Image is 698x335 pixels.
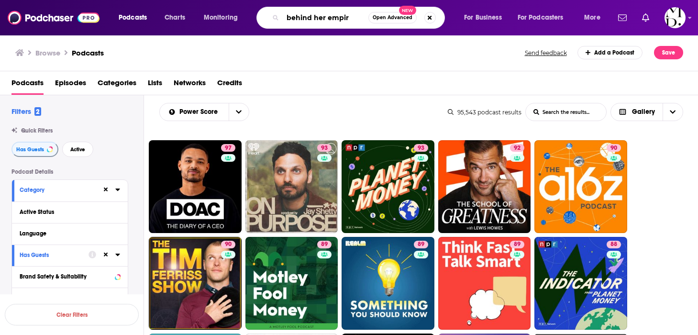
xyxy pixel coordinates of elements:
[514,240,521,249] span: 89
[20,206,120,218] button: Active Status
[11,142,58,157] button: Has Guests
[34,107,41,116] span: 2
[342,237,434,330] a: 89
[35,48,60,57] h3: Browse
[438,140,531,233] a: 92
[610,144,617,153] span: 90
[160,109,229,115] button: open menu
[510,144,524,152] a: 92
[414,144,428,152] a: 93
[464,11,502,24] span: For Business
[373,15,412,20] span: Open Advanced
[11,75,44,95] a: Podcasts
[159,103,249,121] h2: Choose List sort
[149,140,242,233] a: 97
[20,230,114,237] div: Language
[21,127,53,134] span: Quick Filters
[11,168,128,175] p: Podcast Details
[55,75,86,95] a: Episodes
[20,249,89,261] button: Has Guests
[665,7,686,28] img: User Profile
[245,140,338,233] a: 93
[342,140,434,233] a: 93
[510,241,524,248] a: 89
[577,46,643,59] a: Add a Podcast
[665,7,686,28] span: Logged in as melissa26784
[399,6,416,15] span: New
[148,75,162,95] a: Lists
[522,49,570,57] button: Send feedback
[610,103,684,121] button: Choose View
[217,75,242,95] a: Credits
[204,11,238,24] span: Monitoring
[20,270,120,282] button: Brand Safety & Suitability
[225,144,232,153] span: 97
[448,109,521,116] div: 95,543 podcast results
[638,10,653,26] a: Show notifications dropdown
[607,241,621,248] a: 88
[70,147,85,152] span: Active
[16,147,44,152] span: Has Guests
[614,10,631,26] a: Show notifications dropdown
[72,48,104,57] a: Podcasts
[5,304,139,325] button: Clear Filters
[197,10,250,25] button: open menu
[20,209,114,215] div: Active Status
[119,11,147,24] span: Podcasts
[20,273,112,280] div: Brand Safety & Suitability
[607,144,621,152] a: 90
[321,144,328,153] span: 93
[283,10,368,25] input: Search podcasts, credits, & more...
[514,144,521,153] span: 92
[317,144,332,152] a: 93
[229,103,249,121] button: open menu
[174,75,206,95] a: Networks
[20,227,120,239] button: Language
[245,237,338,330] a: 89
[149,237,242,330] a: 90
[418,240,424,249] span: 89
[20,187,96,193] div: Category
[368,12,417,23] button: Open AdvancedNew
[511,10,577,25] button: open menu
[418,144,424,153] span: 93
[266,7,454,29] div: Search podcasts, credits, & more...
[221,144,235,152] a: 97
[584,11,600,24] span: More
[654,46,683,59] button: Save
[438,237,531,330] a: 89
[534,237,627,330] a: 88
[20,184,102,196] button: Category
[221,241,235,248] a: 90
[179,109,221,115] span: Power Score
[165,11,185,24] span: Charts
[20,292,120,304] button: Political SkewBeta
[62,142,93,157] button: Active
[20,252,82,258] div: Has Guests
[317,241,332,248] a: 89
[534,140,627,233] a: 90
[518,11,564,24] span: For Podcasters
[225,240,232,249] span: 90
[665,7,686,28] button: Show profile menu
[321,240,328,249] span: 89
[8,9,100,27] img: Podchaser - Follow, Share and Rate Podcasts
[98,75,136,95] a: Categories
[112,10,159,25] button: open menu
[414,241,428,248] a: 89
[457,10,514,25] button: open menu
[11,107,41,116] h2: Filters
[577,10,612,25] button: open menu
[610,240,617,249] span: 88
[632,109,655,115] span: Gallery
